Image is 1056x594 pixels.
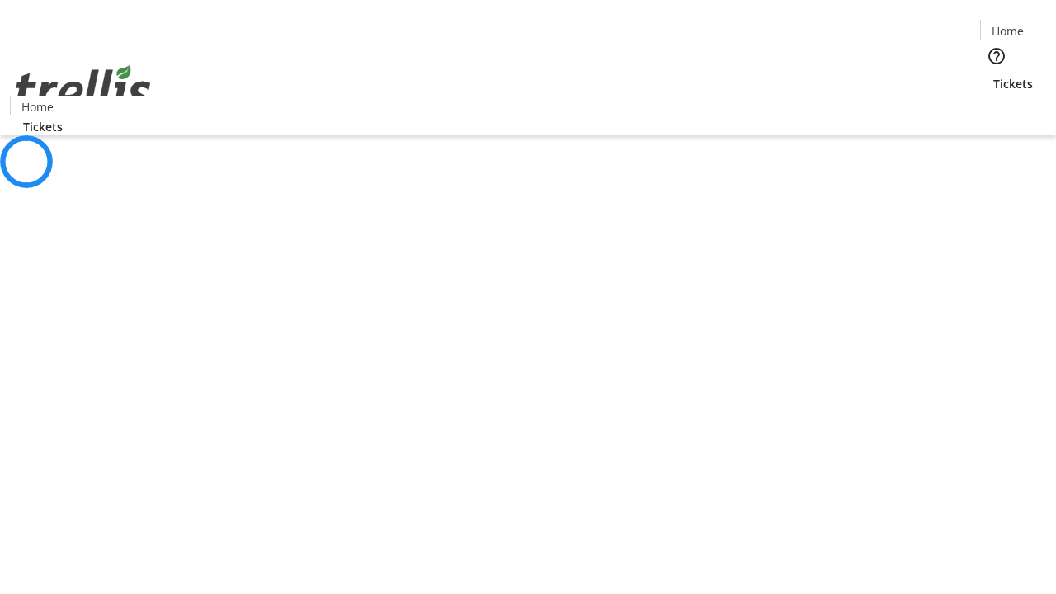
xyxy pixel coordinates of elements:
button: Help [980,40,1013,73]
a: Tickets [10,118,76,135]
a: Tickets [980,75,1046,92]
img: Orient E2E Organization zKkD3OFfxE's Logo [10,47,157,130]
span: Tickets [23,118,63,135]
a: Home [11,98,64,115]
span: Home [21,98,54,115]
span: Tickets [993,75,1033,92]
button: Cart [980,92,1013,125]
a: Home [981,22,1034,40]
span: Home [992,22,1024,40]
